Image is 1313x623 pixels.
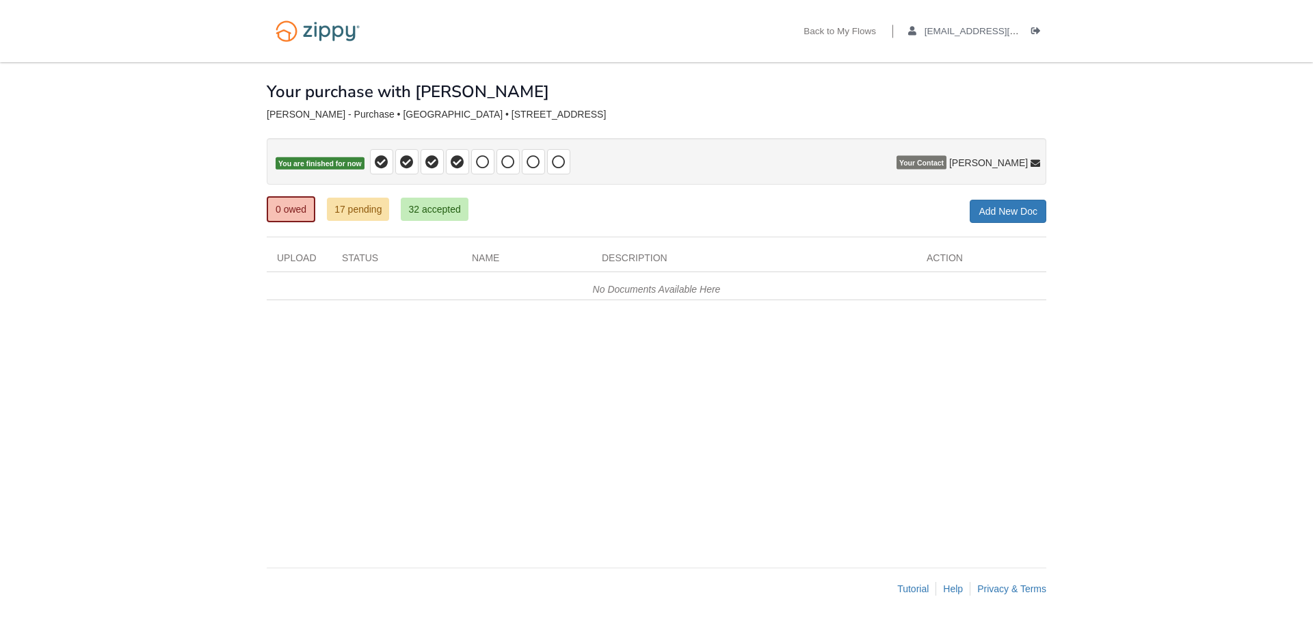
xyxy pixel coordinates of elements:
[332,251,462,271] div: Status
[276,157,364,170] span: You are finished for now
[593,284,721,295] em: No Documents Available Here
[327,198,389,221] a: 17 pending
[897,583,929,594] a: Tutorial
[401,198,468,221] a: 32 accepted
[897,156,946,170] span: Your Contact
[970,200,1046,223] a: Add New Doc
[949,156,1028,170] span: [PERSON_NAME]
[267,251,332,271] div: Upload
[267,196,315,222] a: 0 owed
[267,109,1046,120] div: [PERSON_NAME] - Purchase • [GEOGRAPHIC_DATA] • [STREET_ADDRESS]
[804,26,876,40] a: Back to My Flows
[977,583,1046,594] a: Privacy & Terms
[916,251,1046,271] div: Action
[925,26,1081,36] span: kalamazoothumper1@gmail.com
[462,251,592,271] div: Name
[1031,26,1046,40] a: Log out
[908,26,1081,40] a: edit profile
[267,14,369,49] img: Logo
[943,583,963,594] a: Help
[267,83,549,101] h1: Your purchase with [PERSON_NAME]
[592,251,916,271] div: Description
